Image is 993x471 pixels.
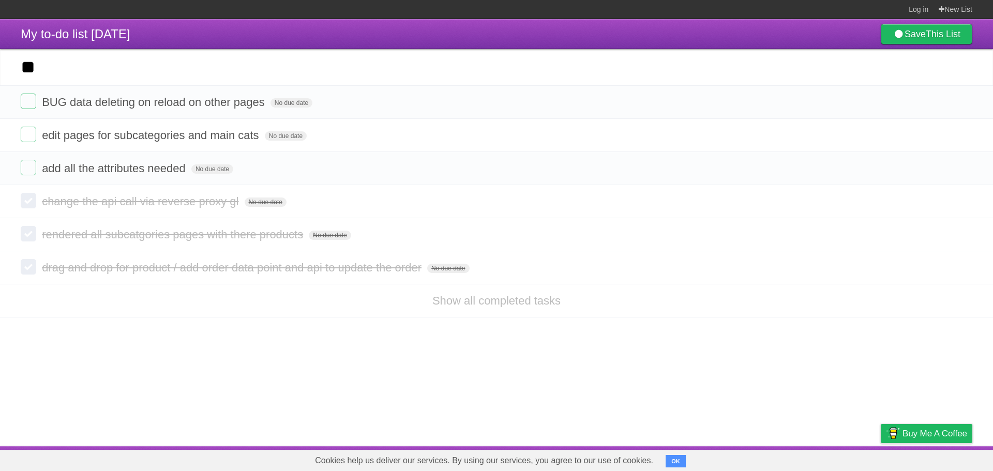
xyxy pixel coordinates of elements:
span: rendered all subcatgories pages with there products [42,228,306,241]
a: Developers [777,449,819,468]
span: No due date [191,164,233,174]
a: Buy me a coffee [881,424,972,443]
label: Done [21,94,36,109]
span: No due date [265,131,307,141]
label: Done [21,226,36,241]
span: No due date [427,264,469,273]
span: add all the attributes needed [42,162,188,175]
a: Suggest a feature [907,449,972,468]
span: Buy me a coffee [902,424,967,443]
a: SaveThis List [881,24,972,44]
a: Show all completed tasks [432,294,561,307]
span: No due date [309,231,351,240]
label: Done [21,259,36,275]
b: This List [926,29,960,39]
label: Done [21,127,36,142]
span: drag and drop for product / add order data point and api to update the order [42,261,424,274]
a: Privacy [867,449,894,468]
span: BUG data deleting on reload on other pages [42,96,267,109]
label: Done [21,193,36,208]
span: My to-do list [DATE] [21,27,130,41]
img: Buy me a coffee [886,424,900,442]
span: Cookies help us deliver our services. By using our services, you agree to our use of cookies. [305,450,664,471]
span: change the api call via reverse proxy gl [42,195,241,208]
button: OK [666,455,686,467]
span: No due date [245,197,287,207]
span: No due date [270,98,312,108]
a: Terms [832,449,855,468]
label: Done [21,160,36,175]
span: edit pages for subcategories and main cats [42,129,261,142]
a: About [743,449,765,468]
